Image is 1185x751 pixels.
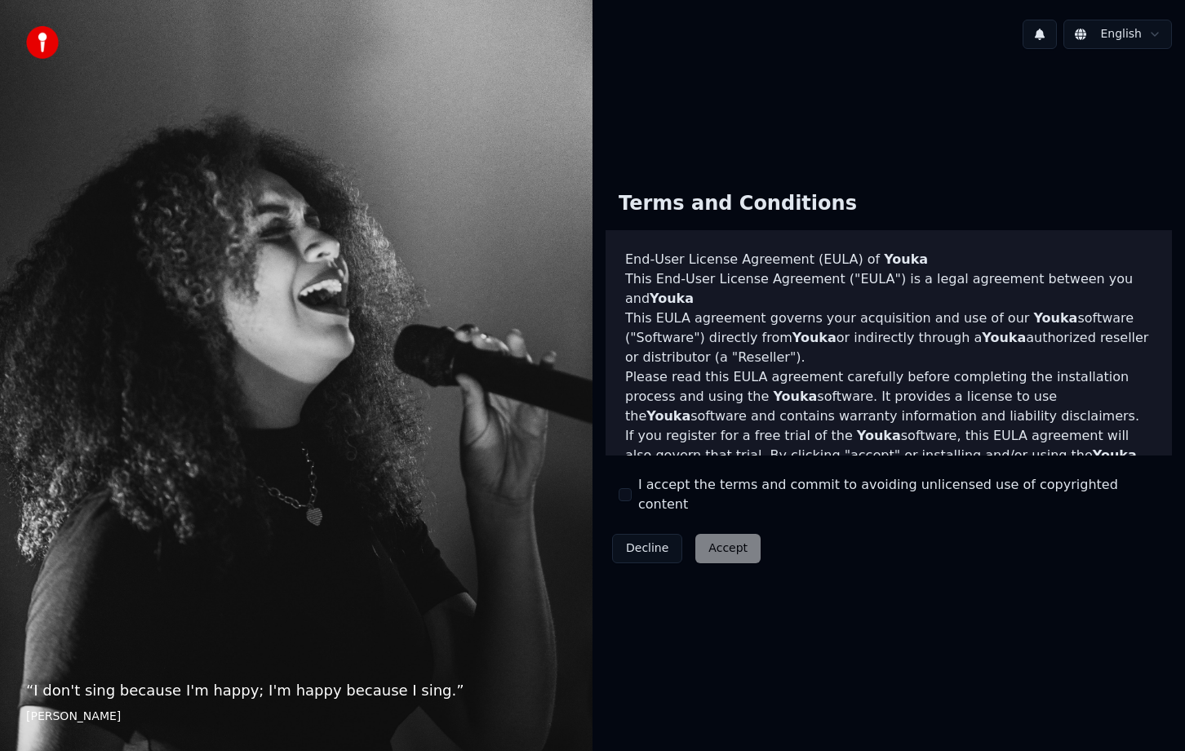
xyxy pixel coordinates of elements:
[646,408,690,424] span: Youka
[1093,447,1137,463] span: Youka
[982,330,1026,345] span: Youka
[650,291,694,306] span: Youka
[1033,310,1077,326] span: Youka
[638,475,1159,514] label: I accept the terms and commit to avoiding unlicensed use of copyrighted content
[857,428,901,443] span: Youka
[792,330,837,345] span: Youka
[625,269,1152,309] p: This End-User License Agreement ("EULA") is a legal agreement between you and
[625,426,1152,504] p: If you register for a free trial of the software, this EULA agreement will also govern that trial...
[773,389,817,404] span: Youka
[606,178,870,230] div: Terms and Conditions
[26,679,566,702] p: “ I don't sing because I'm happy; I'm happy because I sing. ”
[26,26,59,59] img: youka
[884,251,928,267] span: Youka
[612,534,682,563] button: Decline
[625,250,1152,269] h3: End-User License Agreement (EULA) of
[625,367,1152,426] p: Please read this EULA agreement carefully before completing the installation process and using th...
[625,309,1152,367] p: This EULA agreement governs your acquisition and use of our software ("Software") directly from o...
[26,709,566,725] footer: [PERSON_NAME]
